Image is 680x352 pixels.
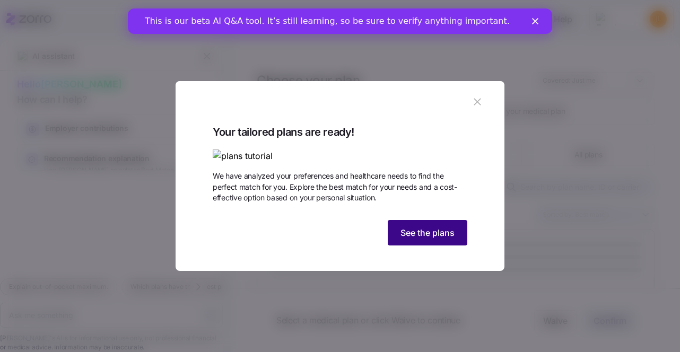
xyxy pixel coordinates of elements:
img: plans tutorial [213,149,467,163]
iframe: Intercom live chat banner [128,8,552,34]
button: See the plans [388,220,467,245]
span: Your tailored plans are ready! [213,124,467,141]
div: Close [404,10,415,16]
span: We have analyzed your preferences and healthcare needs to find the perfect match for you. Explore... [213,171,467,203]
span: See the plans [400,226,455,239]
